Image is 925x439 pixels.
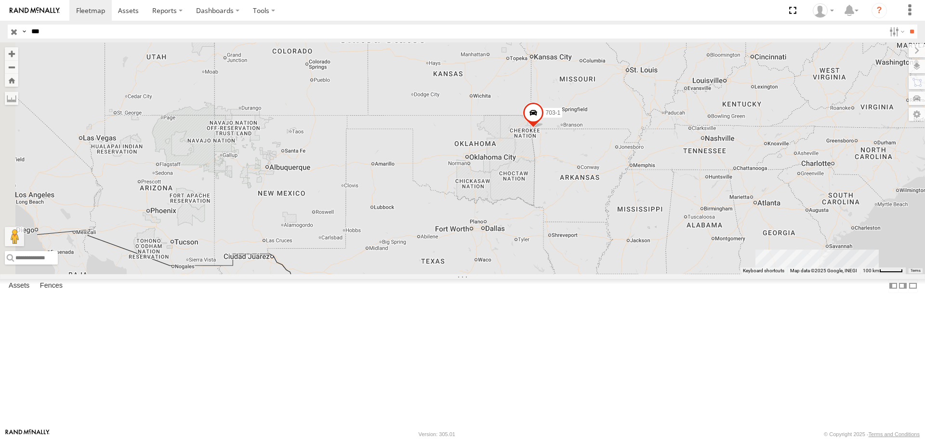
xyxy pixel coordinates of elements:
[5,47,18,60] button: Zoom in
[898,279,908,293] label: Dock Summary Table to the Right
[888,279,898,293] label: Dock Summary Table to the Left
[35,279,67,293] label: Fences
[824,431,920,437] div: © Copyright 2025 -
[885,25,906,39] label: Search Filter Options
[860,267,906,274] button: Map Scale: 100 km per 45 pixels
[908,279,918,293] label: Hide Summary Table
[872,3,887,18] i: ?
[809,3,837,18] div: Amy Torrealba
[5,429,50,439] a: Visit our Website
[911,268,921,272] a: Terms
[4,279,34,293] label: Assets
[5,74,18,87] button: Zoom Home
[10,7,60,14] img: rand-logo.svg
[5,60,18,74] button: Zoom out
[5,227,24,246] button: Drag Pegman onto the map to open Street View
[20,25,28,39] label: Search Query
[909,107,925,121] label: Map Settings
[869,431,920,437] a: Terms and Conditions
[743,267,784,274] button: Keyboard shortcuts
[790,268,857,273] span: Map data ©2025 Google, INEGI
[863,268,879,273] span: 100 km
[5,92,18,105] label: Measure
[419,431,455,437] div: Version: 305.01
[546,110,561,117] span: 703-1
